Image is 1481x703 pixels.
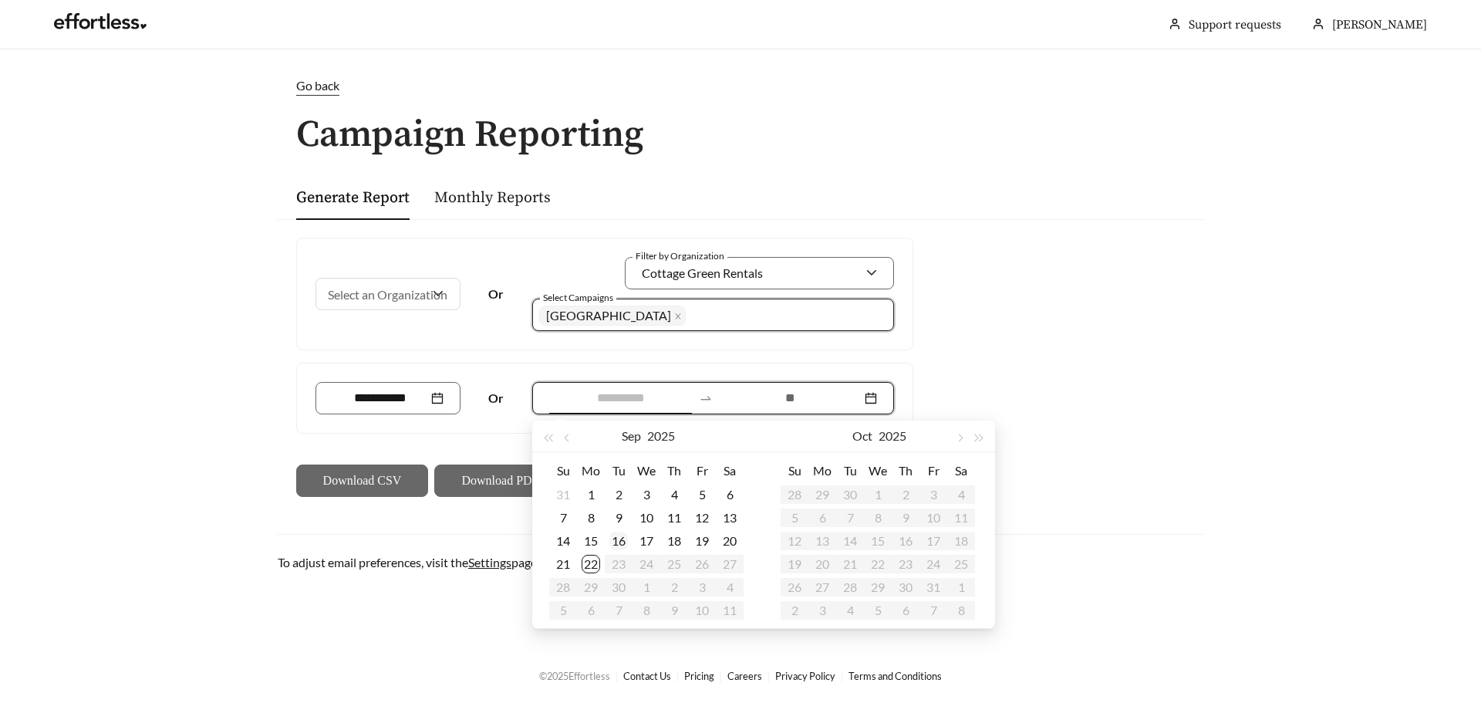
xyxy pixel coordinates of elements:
td: 2025-09-21 [549,553,577,576]
td: 2025-09-06 [716,483,744,506]
div: 19 [693,532,711,550]
td: 2025-09-12 [688,506,716,529]
div: 21 [554,555,572,573]
th: Mo [577,458,605,483]
div: 12 [693,509,711,527]
th: Su [781,458,808,483]
span: © 2025 Effortless [539,670,610,682]
div: 22 [582,555,600,573]
th: Sa [947,458,975,483]
th: Fr [919,458,947,483]
th: We [864,458,892,483]
td: 2025-09-09 [605,506,633,529]
div: 18 [665,532,683,550]
td: 2025-09-16 [605,529,633,553]
div: 1 [582,485,600,504]
td: 2025-08-31 [549,483,577,506]
div: 11 [665,509,683,527]
th: Fr [688,458,716,483]
td: 2025-09-19 [688,529,716,553]
div: 8 [582,509,600,527]
span: Go back [296,78,339,93]
td: 2025-09-17 [633,529,660,553]
div: 20 [720,532,739,550]
div: 15 [582,532,600,550]
button: Download CSV [296,465,428,497]
th: We [633,458,660,483]
th: Th [660,458,688,483]
td: 2025-09-22 [577,553,605,576]
td: 2025-09-03 [633,483,660,506]
div: 4 [665,485,683,504]
th: Sa [716,458,744,483]
a: Support requests [1189,17,1281,32]
td: 2025-09-08 [577,506,605,529]
strong: Or [488,390,504,405]
td: 2025-09-13 [716,506,744,529]
div: 31 [554,485,572,504]
div: 5 [693,485,711,504]
td: 2025-09-02 [605,483,633,506]
td: 2025-09-18 [660,529,688,553]
button: 2025 [879,421,906,451]
div: 17 [637,532,656,550]
a: Careers [727,670,762,682]
button: Sep [622,421,641,451]
td: 2025-09-01 [577,483,605,506]
span: swap-right [699,391,713,405]
a: Contact Us [623,670,671,682]
span: Cottage Green Rentals [642,265,763,280]
span: close [674,313,682,321]
th: Su [549,458,577,483]
th: Tu [605,458,633,483]
a: Settings [468,555,511,569]
td: 2025-09-05 [688,483,716,506]
a: Pricing [684,670,714,682]
td: 2025-09-14 [549,529,577,553]
a: Generate Report [296,188,410,208]
a: Monthly Reports [434,188,551,208]
div: 13 [720,509,739,527]
div: 9 [609,509,628,527]
div: 2 [609,485,628,504]
div: 6 [720,485,739,504]
th: Th [892,458,919,483]
h1: Campaign Reporting [278,115,1203,156]
th: Mo [808,458,836,483]
td: 2025-09-07 [549,506,577,529]
button: Download PDF [434,465,566,497]
button: Oct [852,421,872,451]
a: Terms and Conditions [848,670,942,682]
a: Go back [278,76,1203,96]
td: 2025-09-15 [577,529,605,553]
span: To adjust email preferences, visit the page. [278,555,539,569]
div: 3 [637,485,656,504]
div: 7 [554,509,572,527]
th: Tu [836,458,864,483]
strong: Or [488,286,504,301]
div: 14 [554,532,572,550]
span: to [699,391,713,405]
td: 2025-09-10 [633,506,660,529]
span: [GEOGRAPHIC_DATA] [546,308,671,323]
td: 2025-09-11 [660,506,688,529]
div: 10 [637,509,656,527]
span: [PERSON_NAME] [1332,17,1427,32]
button: 2025 [647,421,675,451]
td: 2025-09-04 [660,483,688,506]
a: Privacy Policy [775,670,835,682]
td: 2025-09-20 [716,529,744,553]
div: 16 [609,532,628,550]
